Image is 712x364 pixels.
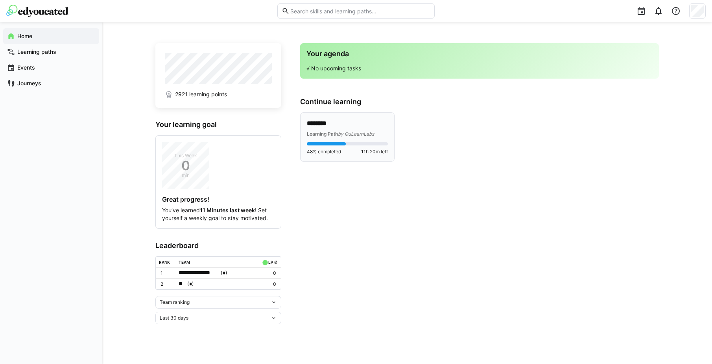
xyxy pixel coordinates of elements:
h3: Your agenda [306,50,653,58]
span: Last 30 days [160,315,188,321]
span: 11h 20m left [361,149,388,155]
p: 2 [160,281,172,287]
h3: Leaderboard [155,241,281,250]
span: Learning Path [307,131,338,137]
span: 2921 learning points [175,90,227,98]
span: Team ranking [160,299,190,305]
p: 1 [160,270,172,276]
span: 48% completed [307,149,341,155]
h3: Your learning goal [155,120,281,129]
p: √ No upcoming tasks [306,64,653,72]
div: Team [179,260,190,265]
p: 0 [260,281,276,287]
span: ( ) [187,280,194,288]
div: LP [268,260,273,265]
div: Rank [159,260,170,265]
strong: 11 Minutes last week [200,207,255,213]
h3: Continue learning [300,97,659,106]
p: 0 [260,270,276,276]
a: ø [274,258,278,265]
span: by QuLearnLabs [338,131,374,137]
span: ( ) [221,269,227,277]
h4: Great progress! [162,195,275,203]
p: You’ve learned ! Set yourself a weekly goal to stay motivated. [162,206,275,222]
input: Search skills and learning paths… [290,7,430,15]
